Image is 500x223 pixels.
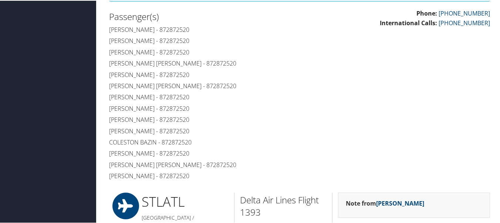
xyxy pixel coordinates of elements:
[240,193,327,218] h2: Delta Air Lines Flight 1393
[109,81,294,89] h4: [PERSON_NAME] [PERSON_NAME] - 872872520
[109,126,294,134] h4: [PERSON_NAME] - 872872520
[109,59,294,67] h4: [PERSON_NAME] [PERSON_NAME] - 872872520
[376,199,424,207] a: [PERSON_NAME]
[109,47,294,56] h4: [PERSON_NAME] - 872872520
[346,199,424,207] strong: Note from
[380,18,437,26] strong: International Calls:
[109,171,294,179] h4: [PERSON_NAME] - 872872520
[416,9,437,17] strong: Phone:
[109,149,294,157] h4: [PERSON_NAME] - 872872520
[109,25,294,33] h4: [PERSON_NAME] - 872872520
[142,192,229,210] h1: STL ATL
[439,9,490,17] a: [PHONE_NUMBER]
[109,10,294,22] h2: Passenger(s)
[109,36,294,44] h4: [PERSON_NAME] - 872872520
[109,160,294,168] h4: [PERSON_NAME] [PERSON_NAME] - 872872520
[109,115,294,123] h4: [PERSON_NAME] - 872872520
[109,92,294,100] h4: [PERSON_NAME] - 872872520
[439,18,490,26] a: [PHONE_NUMBER]
[109,70,294,78] h4: [PERSON_NAME] - 872872520
[109,137,294,146] h4: Coleston Bazin - 872872520
[109,104,294,112] h4: [PERSON_NAME] - 872872520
